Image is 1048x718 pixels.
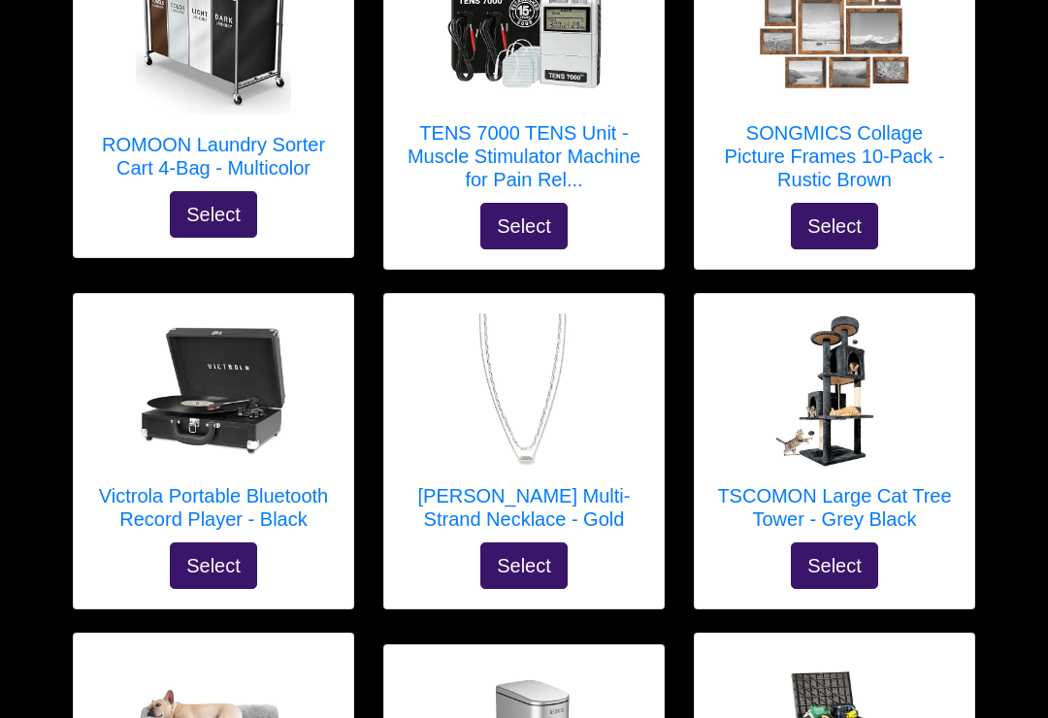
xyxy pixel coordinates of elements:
a: Victrola Portable Bluetooth Record Player - Black Victrola Portable Bluetooth Record Player - Black [93,314,334,543]
button: Select [480,543,568,590]
img: Victrola Portable Bluetooth Record Player - Black [136,314,291,470]
img: TSCOMON Large Cat Tree Tower - Grey Black [757,314,912,470]
h5: [PERSON_NAME] Multi-Strand Necklace - Gold [404,485,644,532]
img: Kendra Scott Multi-Strand Necklace - Gold [446,314,602,470]
h5: TSCOMON Large Cat Tree Tower - Grey Black [714,485,955,532]
button: Select [170,543,257,590]
button: Select [791,543,878,590]
h5: TENS 7000 TENS Unit - Muscle Stimulator Machine for Pain Rel... [404,122,644,192]
a: TSCOMON Large Cat Tree Tower - Grey Black TSCOMON Large Cat Tree Tower - Grey Black [714,314,955,543]
button: Select [170,192,257,239]
h5: ROMOON Laundry Sorter Cart 4-Bag - Multicolor [93,134,334,180]
a: Kendra Scott Multi-Strand Necklace - Gold [PERSON_NAME] Multi-Strand Necklace - Gold [404,314,644,543]
button: Select [791,204,878,250]
h5: SONGMICS Collage Picture Frames 10-Pack - Rustic Brown [714,122,955,192]
button: Select [480,204,568,250]
h5: Victrola Portable Bluetooth Record Player - Black [93,485,334,532]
